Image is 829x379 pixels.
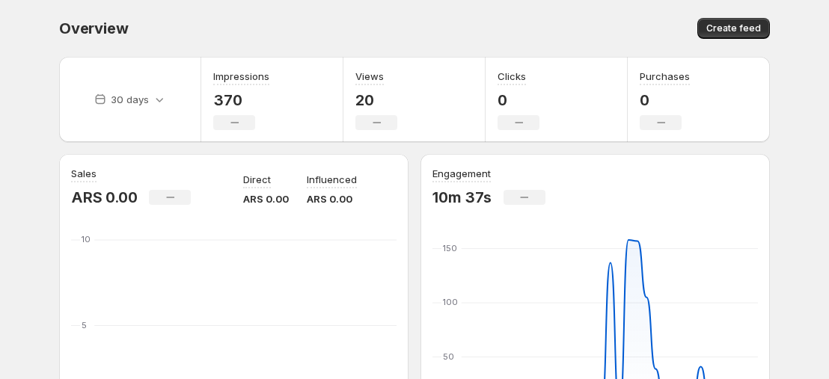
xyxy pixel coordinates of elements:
[640,69,690,84] h3: Purchases
[243,172,271,187] p: Direct
[443,243,457,253] text: 150
[82,234,91,244] text: 10
[498,69,526,84] h3: Clicks
[307,191,357,206] p: ARS 0.00
[111,92,149,107] p: 30 days
[443,351,454,362] text: 50
[82,320,87,330] text: 5
[697,18,770,39] button: Create feed
[213,91,269,109] p: 370
[355,69,384,84] h3: Views
[243,191,289,206] p: ARS 0.00
[706,22,761,34] span: Create feed
[71,166,97,181] h3: Sales
[640,91,690,109] p: 0
[432,166,491,181] h3: Engagement
[432,188,492,206] p: 10m 37s
[71,188,137,206] p: ARS 0.00
[355,91,397,109] p: 20
[307,172,357,187] p: Influenced
[498,91,539,109] p: 0
[59,19,128,37] span: Overview
[213,69,269,84] h3: Impressions
[443,297,458,307] text: 100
